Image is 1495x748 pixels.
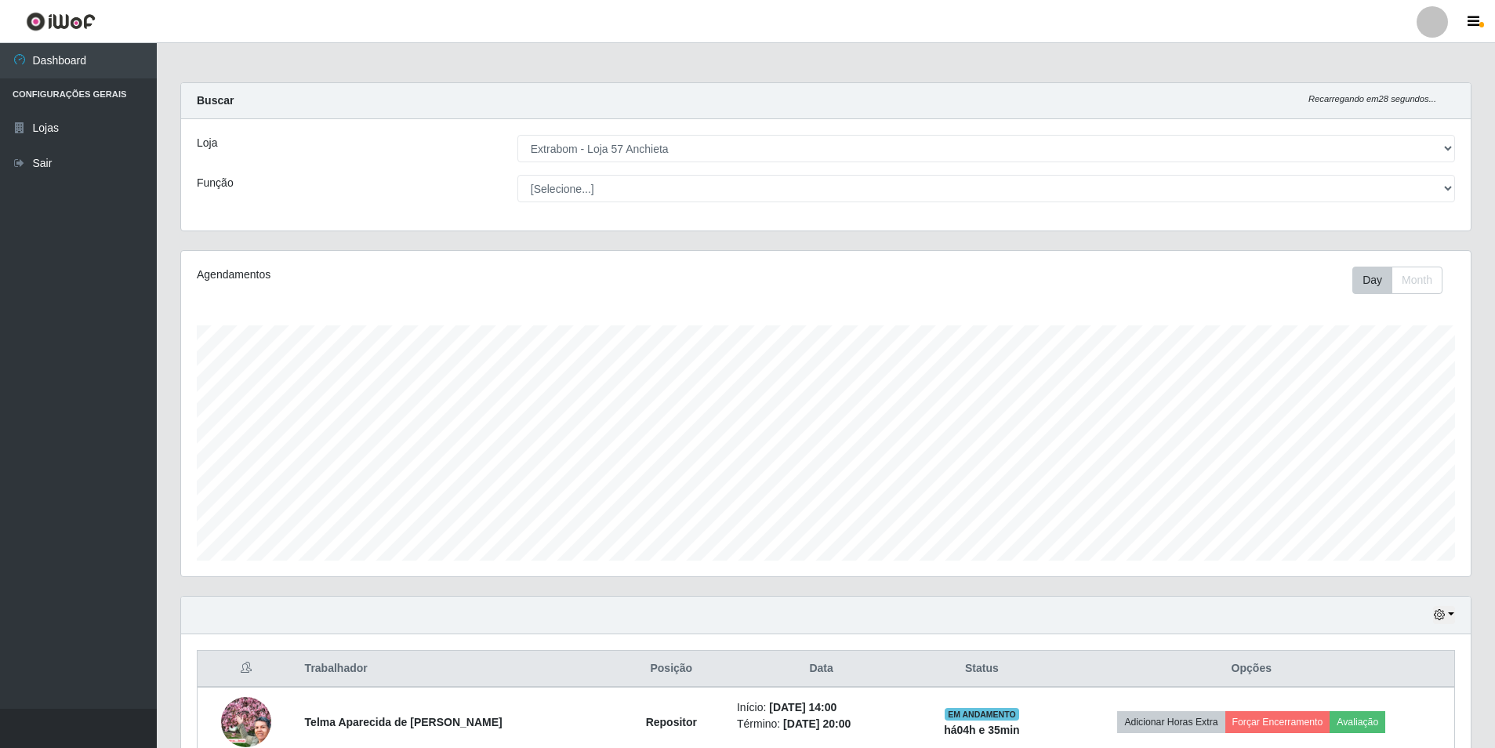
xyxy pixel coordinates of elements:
span: EM ANDAMENTO [945,708,1019,721]
button: Adicionar Horas Extra [1117,711,1225,733]
time: [DATE] 20:00 [783,717,851,730]
strong: há 04 h e 35 min [944,724,1020,736]
strong: Buscar [197,94,234,107]
strong: Telma Aparecida de [PERSON_NAME] [305,716,503,728]
strong: Repositor [646,716,697,728]
li: Término: [737,716,905,732]
div: Agendamentos [197,267,707,283]
button: Day [1352,267,1392,294]
li: Início: [737,699,905,716]
button: Month [1392,267,1442,294]
img: CoreUI Logo [26,12,96,31]
th: Opções [1049,651,1455,688]
label: Loja [197,135,217,151]
i: Recarregando em 28 segundos... [1308,94,1436,103]
img: 1753488226695.jpeg [221,697,271,747]
th: Posição [615,651,728,688]
th: Status [915,651,1048,688]
th: Data [728,651,915,688]
div: Toolbar with button groups [1352,267,1455,294]
th: Trabalhador [296,651,615,688]
label: Função [197,175,234,191]
button: Forçar Encerramento [1225,711,1330,733]
time: [DATE] 14:00 [769,701,836,714]
button: Avaliação [1330,711,1385,733]
div: First group [1352,267,1442,294]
